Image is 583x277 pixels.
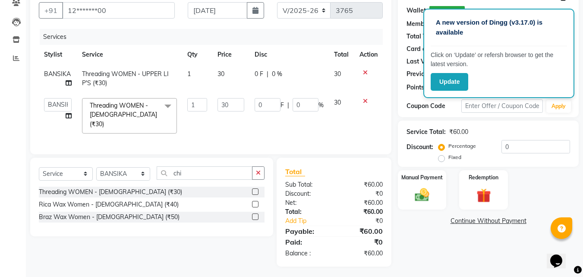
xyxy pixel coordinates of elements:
div: ₹60.00 [334,249,389,258]
div: Card on file: [407,45,442,54]
div: ₹60.00 [334,180,389,189]
span: ₹1,000.00 [429,6,465,16]
div: Rica Wax Women - [DEMOGRAPHIC_DATA] (₹40) [39,200,179,209]
div: Payable: [279,226,334,236]
span: Threading WOMEN - [DEMOGRAPHIC_DATA] (₹30) [90,102,157,128]
a: x [104,120,108,128]
div: Total Visits: [407,32,441,41]
div: ₹60.00 [449,127,468,137]
th: Qty [182,45,212,64]
span: F [280,101,284,110]
span: Total [285,167,305,176]
a: Continue Without Payment [400,217,577,226]
div: Balance : [279,249,334,258]
iframe: chat widget [547,242,574,268]
span: 1 [187,70,191,78]
th: Action [354,45,383,64]
th: Price [212,45,249,64]
a: Add Tip [279,217,343,226]
div: Last Visit: [407,57,435,66]
div: Net: [279,198,334,207]
span: 0 F [255,70,263,79]
label: Percentage [448,142,476,150]
th: Total [329,45,354,64]
div: Threading WOMEN - [DEMOGRAPHIC_DATA] (₹30) [39,188,182,197]
div: Wallet: [407,6,428,16]
div: Braz Wax Women - [DEMOGRAPHIC_DATA] (₹50) [39,213,180,222]
input: Search by Name/Mobile/Email/Code [62,2,175,19]
th: Disc [249,45,329,64]
div: Total: [279,207,334,217]
div: Discount: [407,143,433,152]
button: Update [431,73,468,91]
img: _gift.svg [472,187,495,204]
div: ₹60.00 [334,226,389,236]
div: ₹0 [343,217,390,226]
div: ₹0 [334,189,389,198]
span: | [287,101,289,110]
div: Discount: [279,189,334,198]
label: Redemption [469,174,498,181]
span: 30 [334,70,341,78]
p: A new version of Dingg (v3.17.0) is available [436,18,562,37]
span: 30 [334,99,341,106]
div: No Active Membership [407,19,570,29]
div: Sub Total: [279,180,334,189]
div: Previous Due: [407,70,446,80]
div: Service Total: [407,127,446,137]
span: 0 % [272,70,282,79]
div: Membership: [407,19,444,29]
div: Paid: [279,237,334,247]
div: Coupon Code [407,102,461,111]
span: | [267,70,268,79]
div: ₹0 [334,237,389,247]
th: Service [77,45,182,64]
label: Manual Payment [401,174,443,181]
button: Apply [546,100,571,113]
button: +91 [39,2,63,19]
div: Points: [407,83,426,92]
span: % [318,101,324,110]
div: ₹60.00 [334,198,389,207]
th: Stylist [39,45,77,64]
span: 30 [217,70,224,78]
div: ₹60.00 [334,207,389,217]
label: Fixed [448,153,461,161]
div: Services [40,29,389,45]
input: Search or Scan [157,166,252,180]
p: Click on ‘Update’ or refersh browser to get the latest version. [431,51,567,69]
span: Threading WOMEN - UPPER LIP'S (₹30) [82,70,169,87]
span: BANSIKA [44,70,71,78]
img: _cash.svg [410,187,434,203]
input: Enter Offer / Coupon Code [461,99,543,113]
